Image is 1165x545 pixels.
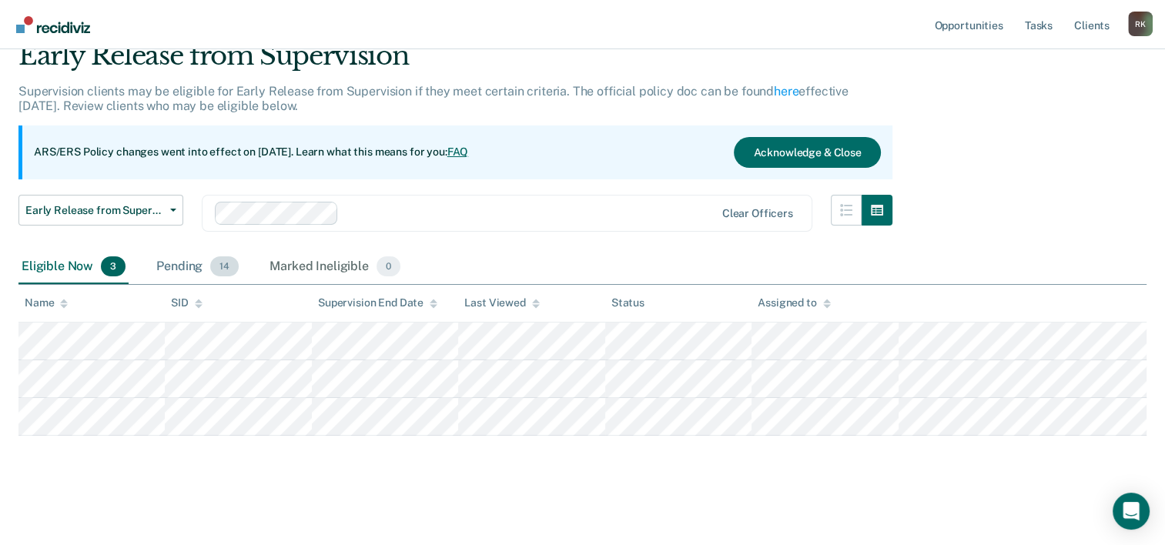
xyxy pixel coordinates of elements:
p: Supervision clients may be eligible for Early Release from Supervision if they meet certain crite... [18,84,849,113]
div: Name [25,296,68,309]
span: 0 [377,256,400,276]
div: Supervision End Date [318,296,437,309]
div: Eligible Now3 [18,250,129,284]
button: Profile dropdown button [1128,12,1153,36]
div: Pending14 [153,250,242,284]
span: 14 [210,256,239,276]
div: Marked Ineligible0 [266,250,403,284]
div: Assigned to [758,296,830,309]
div: Clear officers [722,207,793,220]
a: FAQ [447,145,469,158]
div: SID [171,296,203,309]
div: Status [611,296,644,309]
p: ARS/ERS Policy changes went into effect on [DATE]. Learn what this means for you: [34,145,468,160]
div: Early Release from Supervision [18,40,892,84]
a: here [774,84,798,99]
div: Last Viewed [464,296,539,309]
div: Open Intercom Messenger [1113,493,1150,530]
span: Early Release from Supervision [25,204,164,217]
img: Recidiviz [16,16,90,33]
span: 3 [101,256,126,276]
div: R K [1128,12,1153,36]
button: Early Release from Supervision [18,195,183,226]
button: Acknowledge & Close [734,137,880,168]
